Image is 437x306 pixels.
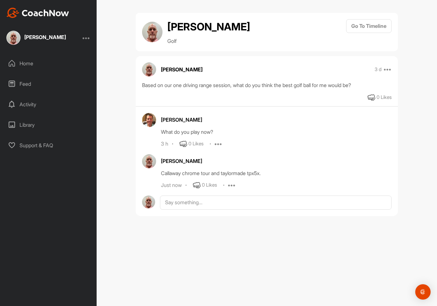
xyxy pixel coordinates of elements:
img: avatar [142,154,156,168]
img: avatar [142,196,155,209]
img: avatar [142,62,156,76]
div: Library [4,117,94,133]
div: 0 Likes [188,140,203,148]
button: Go To Timeline [346,19,392,33]
div: 0 Likes [202,181,217,189]
div: [PERSON_NAME] [161,116,392,124]
div: [PERSON_NAME] [161,157,392,165]
p: [PERSON_NAME] [161,66,203,73]
img: avatar [142,22,163,42]
div: Based on our one driving range session, what do you think the best golf ball for me would be? [142,81,392,89]
div: Just now [161,182,182,189]
p: 3 d [375,66,382,73]
img: avatar [142,113,156,127]
div: Feed [4,76,94,92]
div: [PERSON_NAME] [24,35,66,40]
div: Home [4,55,94,71]
p: Golf [167,37,250,45]
div: Activity [4,96,94,112]
div: 0 Likes [377,94,392,101]
a: Go To Timeline [346,19,392,45]
div: Open Intercom Messenger [415,284,431,300]
div: Support & FAQ [4,137,94,153]
h2: [PERSON_NAME] [167,19,250,35]
div: What do you play now? [161,128,392,136]
div: Callaway chrome tour and taylormade tpx5x. [161,169,392,177]
div: 3 h [161,141,168,147]
img: CoachNow [6,8,69,18]
img: square_9c5d6a9cee673be550376dc6a5cc3e9f.jpg [6,31,20,45]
